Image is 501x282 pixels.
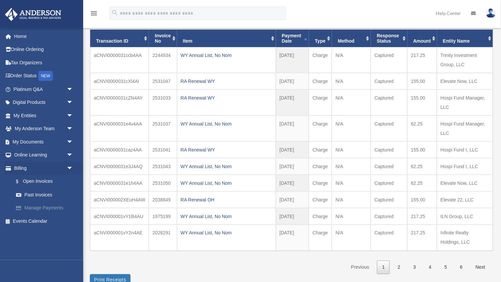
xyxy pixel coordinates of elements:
td: 2244934 [149,47,177,73]
td: N/A [332,175,371,191]
td: ILN Group, LLC [437,208,493,225]
td: 2038849 [149,191,177,208]
td: Hospi Fund Manager, LLC [437,116,493,141]
td: [DATE] [276,73,309,90]
td: Captured [371,73,407,90]
a: Tax Organizers [5,56,83,69]
td: 155.00 [407,73,437,90]
div: WY Annual List, No Nom [181,51,272,60]
a: Online Learningarrow_drop_down [5,148,83,162]
td: Trinity Investment Group, LLC [437,47,493,73]
td: Captured [371,90,407,116]
a: $Open Invoices [9,175,83,188]
td: 62.25 [407,116,437,141]
td: Hospi Fund I, LLC [437,158,493,175]
td: 217.25 [407,208,437,225]
img: User Pic [486,8,496,18]
span: arrow_drop_down [67,161,80,175]
th: Type: activate to sort column ascending [309,30,332,48]
a: menu [90,12,98,17]
td: 217.25 [407,47,437,73]
th: Response Status: activate to sort column ascending [371,30,407,48]
td: N/A [332,141,371,158]
th: Method: activate to sort column ascending [332,30,371,48]
td: Elevate Now, LLC [437,175,493,191]
a: Home [5,30,83,43]
a: My Documentsarrow_drop_down [5,135,83,148]
td: aCNVI0000031caz4AA [90,141,149,158]
td: aCNVI000002XEuH4AW [90,191,149,208]
div: WY Annual List, No Nom [181,178,272,188]
td: aCNVI000001vY1B4AU [90,208,149,225]
td: Charge [309,116,332,141]
td: aCNVI0000031e4v4AA [90,116,149,141]
div: WY Annual List, No Nom [181,119,272,129]
a: 4 [424,261,437,274]
td: Charge [309,175,332,191]
td: N/A [332,90,371,116]
div: WY Annual List, No Nom [181,162,272,171]
td: Charge [309,208,332,225]
span: $ [20,177,23,186]
td: [DATE] [276,225,309,251]
td: 2531041 [149,141,177,158]
td: Captured [371,175,407,191]
a: 2 [393,261,405,274]
td: N/A [332,208,371,225]
th: Payment Date: activate to sort column ascending [276,30,309,48]
td: 62.25 [407,175,437,191]
td: [DATE] [276,141,309,158]
td: N/A [332,191,371,208]
i: menu [90,9,98,17]
td: Captured [371,47,407,73]
th: Amount: activate to sort column ascending [407,30,437,48]
div: RA Renewal OH [181,195,272,204]
td: Captured [371,116,407,141]
td: 2028291 [149,225,177,251]
th: Entity Name: activate to sort column ascending [437,30,493,48]
td: aCNVI0000031ccb4AA [90,47,149,73]
span: arrow_drop_down [67,135,80,149]
td: Captured [371,158,407,175]
a: Online Ordering [5,43,83,56]
td: Hospi Fund I, LLC [437,141,493,158]
td: aCNVI0000031e1h4AA [90,175,149,191]
div: RA Renewal WY [181,93,272,103]
td: [DATE] [276,116,309,141]
td: Charge [309,47,332,73]
a: Past Invoices [9,188,80,201]
a: Digital Productsarrow_drop_down [5,96,83,109]
span: arrow_drop_down [67,83,80,96]
td: Charge [309,225,332,251]
td: [DATE] [276,175,309,191]
td: [DATE] [276,47,309,73]
th: Transaction ID: activate to sort column ascending [90,30,149,48]
i: search [111,9,119,16]
span: arrow_drop_down [67,96,80,110]
td: Captured [371,225,407,251]
td: [DATE] [276,158,309,175]
div: WY Annual List, No Nom [181,228,272,238]
td: Hospi Fund Manager, LLC [437,90,493,116]
td: N/A [332,73,371,90]
td: aCNVI000001vY2n4AE [90,225,149,251]
th: Item: activate to sort column ascending [177,30,276,48]
td: Charge [309,191,332,208]
a: My Entitiesarrow_drop_down [5,109,83,122]
td: [DATE] [276,90,309,116]
td: 2531033 [149,90,177,116]
td: 2531050 [149,175,177,191]
a: 1 [377,261,390,274]
td: N/A [332,225,371,251]
td: Charge [309,158,332,175]
td: 1975199 [149,208,177,225]
td: 155.00 [407,141,437,158]
td: Infinite Realty Holdings, LLC [437,225,493,251]
img: Anderson Advisors Platinum Portal [3,8,63,21]
td: 217.25 [407,225,437,251]
span: arrow_drop_down [67,148,80,162]
td: 2531043 [149,158,177,175]
td: N/A [332,116,371,141]
td: aCNVI0000031e3J4AQ [90,158,149,175]
a: Previous [346,261,374,274]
